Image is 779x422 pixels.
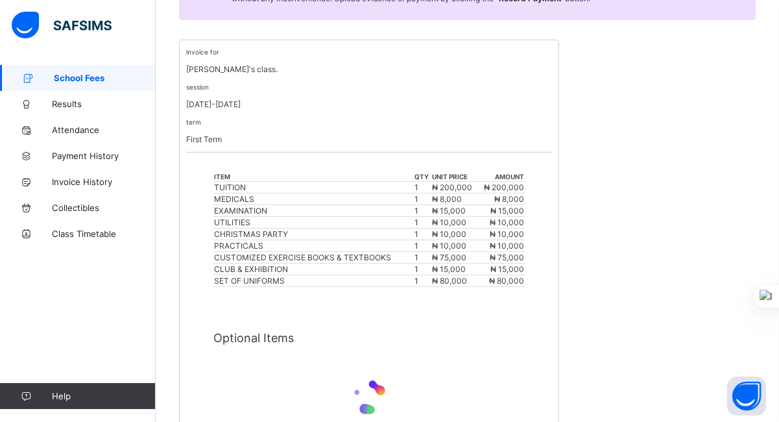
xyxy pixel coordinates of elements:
[414,182,431,193] td: 1
[186,64,552,74] p: [PERSON_NAME]'s class.
[490,217,524,227] span: ₦ 10,000
[52,391,155,401] span: Help
[414,252,431,264] td: 1
[727,377,766,416] button: Open asap
[214,264,413,274] div: CLUB & EXHIBITION
[52,203,156,213] span: Collectibles
[484,182,524,192] span: ₦ 200,000
[214,217,413,227] div: UTILITIES
[414,193,431,205] td: 1
[432,276,467,286] span: ₦ 80,000
[490,253,524,262] span: ₦ 75,000
[214,253,413,262] div: CUSTOMIZED EXERCISE BOOKS & TEXTBOOKS
[414,229,431,240] td: 1
[414,240,431,252] td: 1
[186,83,209,91] small: session
[432,264,466,274] span: ₦ 15,000
[186,99,552,109] p: [DATE]-[DATE]
[414,205,431,217] td: 1
[414,217,431,229] td: 1
[489,276,524,286] span: ₦ 80,000
[494,194,524,204] span: ₦ 8,000
[490,229,524,239] span: ₦ 10,000
[214,276,413,286] div: SET OF UNIFORMS
[432,241,466,251] span: ₦ 10,000
[186,134,552,144] p: First Term
[490,264,524,274] span: ₦ 15,000
[432,229,466,239] span: ₦ 10,000
[186,118,201,126] small: term
[431,172,478,182] th: unit price
[414,275,431,287] td: 1
[432,182,472,192] span: ₦ 200,000
[432,194,462,204] span: ₦ 8,000
[214,206,413,216] div: EXAMINATION
[414,172,431,182] th: qty
[52,229,156,239] span: Class Timetable
[52,177,156,187] span: Invoice History
[478,172,525,182] th: amount
[52,125,156,135] span: Attendance
[213,172,414,182] th: item
[214,182,413,192] div: TUITION
[214,241,413,251] div: PRACTICALS
[214,194,413,204] div: MEDICALS
[432,253,466,262] span: ₦ 75,000
[12,12,112,39] img: safsims
[432,206,466,216] span: ₦ 15,000
[52,151,156,161] span: Payment History
[52,99,156,109] span: Results
[490,206,524,216] span: ₦ 15,000
[213,331,524,345] p: Optional Items
[432,217,466,227] span: ₦ 10,000
[414,264,431,275] td: 1
[214,229,413,239] div: CHRISTMAS PARTY
[490,241,524,251] span: ₦ 10,000
[54,73,156,83] span: School Fees
[186,48,219,56] small: invoice for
